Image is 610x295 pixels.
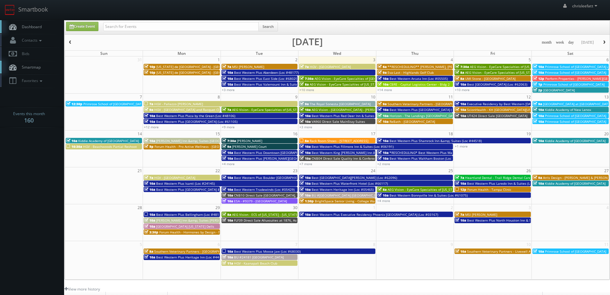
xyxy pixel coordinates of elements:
span: 10a [378,107,389,112]
span: 10a [533,114,544,118]
span: 10a [378,119,389,124]
span: 10a [533,181,544,186]
span: 24 [370,167,376,174]
span: [GEOGRAPHIC_DATA] [543,88,575,92]
span: 10a [144,212,155,217]
span: 10a [222,199,233,203]
span: chrisleefatt [572,3,599,9]
a: +3 more [299,125,312,129]
span: Primrose School of [GEOGRAPHIC_DATA] [545,249,606,254]
span: FLF39 Direct Sale Alluxsuites at 1876, Ascend Hotel Collection [234,218,330,223]
span: 10a [222,255,233,259]
span: Best Western Plus Valemount Inn & Suites (Loc #62120) [234,82,320,87]
span: 4 [450,56,454,63]
span: 10a [533,70,544,75]
span: 10a [300,114,311,118]
span: Kiddie Academy of [GEOGRAPHIC_DATA] [545,181,606,186]
span: 12p [533,76,544,81]
span: Best Western King [PERSON_NAME] Inn & Suites (Loc #62106) [312,150,407,155]
span: Primrose School of [GEOGRAPHIC_DATA] [545,119,606,124]
span: Best Western Plus Plaza by the Green (Loc #48106) [156,114,235,118]
span: 11a [222,261,233,265]
span: Best Western Plus Laredo Inn & Suites (Loc #44702) [467,181,547,186]
span: HGV - [GEOGRAPHIC_DATA] and Racquet Club [154,107,223,112]
span: 8a [144,249,153,254]
span: [PERSON_NAME] Inn &amp; Suites [GEOGRAPHIC_DATA] [156,139,241,143]
span: 10a [144,119,155,124]
span: Thu [411,51,419,56]
span: ReBath - [GEOGRAPHIC_DATA] [389,119,435,124]
span: ScionHealth - KH [GEOGRAPHIC_DATA][US_STATE] [467,107,543,112]
span: HGV - Kaanapali Beach Club [234,261,277,265]
span: *RESCHEDULING* Best Western Plus Waltham Boston (Loc #22009) [389,150,494,155]
span: 10a [455,249,466,254]
span: Executive Residency by Best Western [DATE] (Loc #44764) [467,102,556,106]
span: Best [GEOGRAPHIC_DATA] (Loc #62063) [467,82,527,87]
span: 15 [215,131,221,137]
span: Southern Veterinary Partners - Livewell Animal Urgent Care of [GEOGRAPHIC_DATA] [467,249,595,254]
span: MSI [PERSON_NAME] [465,212,497,217]
span: Best Western Plus Moose Jaw (Loc #68030) [234,249,301,254]
span: 10a [144,255,155,259]
span: Sat [567,51,573,56]
span: 10a [222,218,233,223]
span: Best Western Heritage Inn (Loc #05465) [312,187,374,192]
span: UMI Stone - [GEOGRAPHIC_DATA] [465,76,515,81]
h2: [DATE] [292,38,323,45]
span: 9a [533,102,542,106]
span: 6 [606,56,609,63]
span: 7a [455,175,464,180]
span: 10a [300,181,311,186]
span: Southern Veterinary Partners - [GEOGRAPHIC_DATA] [154,249,234,254]
span: 14 [137,131,143,137]
span: AEG Vision - EyeCare Specialties of [GEOGRAPHIC_DATA][US_STATE] - [GEOGRAPHIC_DATA] [314,76,452,81]
span: 10a [300,119,311,124]
span: 7a [455,212,464,217]
span: AEG Vision - EyeCare Specialties of [US_STATE] – Drs. [PERSON_NAME] and [PERSON_NAME]-Ost and Ass... [388,187,576,192]
span: 1:30p [300,199,314,203]
span: 21 [137,167,143,174]
span: Best Western Plus Aberdeen (Loc #48177) [234,70,299,75]
span: Best Western Bonnyville Inn & Suites (Loc #61075) [389,193,468,198]
span: 9a [378,70,387,75]
span: Dashboard [19,24,42,29]
span: 8a [378,187,387,192]
span: BrightSpace Senior Living - College Walk [315,199,377,203]
span: The Royal Sonesta [GEOGRAPHIC_DATA] [310,102,371,106]
a: +14 more [377,88,392,92]
span: 13 [604,94,609,100]
span: 7:30a [300,76,313,81]
span: HGV - [GEOGRAPHIC_DATA] [310,64,351,69]
span: 1p [533,82,542,87]
span: Best Western Plus Executive Residency Phoenix [GEOGRAPHIC_DATA] (Loc #03167) [312,212,438,217]
span: 10:30a [66,144,82,149]
span: 8a [222,212,231,217]
span: 10a [144,218,155,223]
a: +12 more [144,125,159,129]
span: [GEOGRAPHIC_DATA] [US_STATE] Dells [156,224,214,229]
span: 6 [217,241,221,248]
span: UT424 Direct Sale [GEOGRAPHIC_DATA] [467,114,527,118]
span: Best Western Plus Fillmore Inn & Suites (Loc #06191) [312,144,394,149]
button: week [554,38,566,46]
span: Best Western Plus North Houston Inn & Suites (Loc #44475) [467,218,560,223]
span: 10a [66,139,77,143]
span: CBRE - Capital Logistics Center - Bldg 2 [389,82,450,87]
span: 18 [448,131,454,137]
span: 7 [139,94,143,100]
span: AEG Vision - [GEOGRAPHIC_DATA] - [PERSON_NAME][GEOGRAPHIC_DATA] [312,107,422,112]
span: 10a [222,187,233,192]
span: 27 [604,167,609,174]
span: 10a [222,70,233,75]
button: Search [258,22,278,31]
span: 10a [300,175,311,180]
span: AEG Vision - EyeCare Specialties of [US_STATE] – [PERSON_NAME] Vision [470,64,581,69]
span: Primrose School of [GEOGRAPHIC_DATA] [545,114,606,118]
span: 3:30p [144,230,158,234]
span: Best Western Plus Shamrock Inn &amp; Suites (Loc #44518) [389,139,482,143]
span: 10a [144,187,155,192]
span: Best Western Plus Isanti (Loc #24145) [156,181,215,186]
span: 9a [533,175,542,180]
a: +10 more [455,88,470,92]
span: 7 [295,241,298,248]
